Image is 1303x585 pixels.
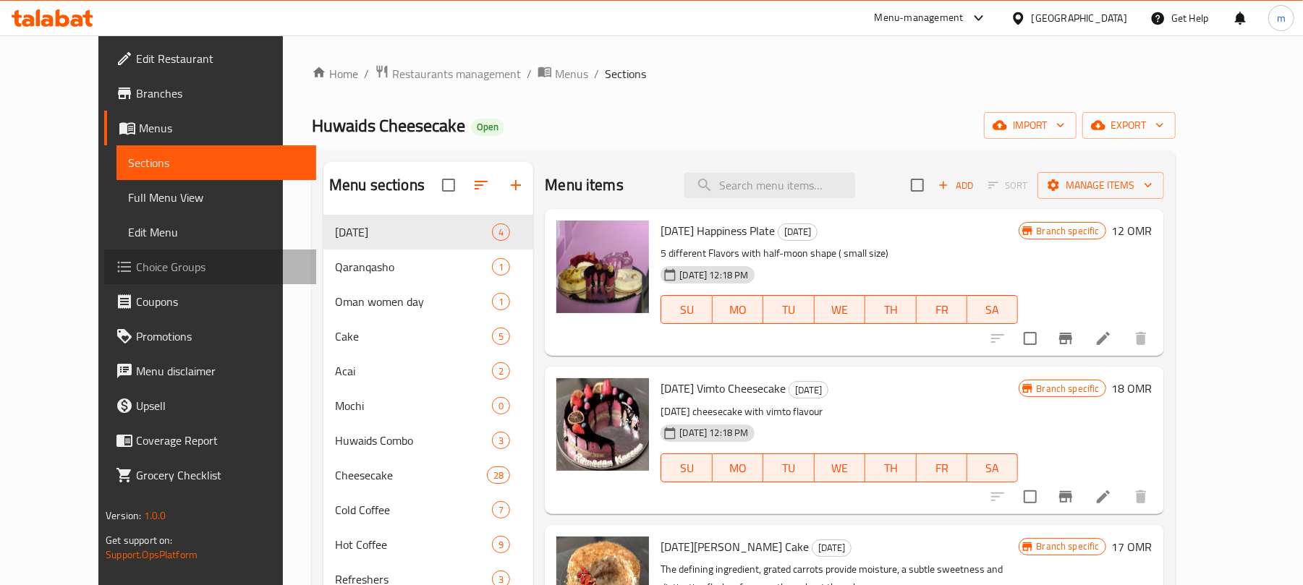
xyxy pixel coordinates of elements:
h2: Menu sections [329,174,425,196]
button: Add section [498,168,533,202]
a: Menu disclaimer [104,354,316,388]
a: Coverage Report [104,423,316,458]
span: 1 [493,260,509,274]
span: [DATE] [789,382,828,398]
div: items [492,258,510,276]
span: Upsell [136,397,305,414]
span: [DATE] Happiness Plate [661,220,775,242]
button: WE [815,453,865,482]
span: [DATE][PERSON_NAME] Cake [661,536,809,558]
button: FR [917,453,967,482]
span: Huwaids Combo [335,432,492,449]
button: Branch-specific-item [1048,321,1083,356]
span: SU [667,458,706,479]
button: delete [1124,321,1158,356]
button: import [984,112,1077,139]
a: Menus [104,111,316,145]
span: 4 [493,226,509,239]
span: MO [718,299,757,320]
div: ramadan [812,539,852,557]
span: 7 [493,503,509,517]
h6: 17 OMR [1112,537,1153,557]
span: Menus [555,65,588,82]
span: Coupons [136,293,305,310]
span: 0 [493,399,509,413]
a: Home [312,65,358,82]
span: FR [922,299,962,320]
div: items [487,466,510,484]
span: Branches [136,85,305,102]
span: [DATE] 12:18 PM [674,268,754,282]
span: import [996,116,1065,134]
img: Ramadan Vimto Cheesecake [556,378,649,471]
span: Acai [335,362,492,380]
li: / [364,65,369,82]
div: items [492,362,510,380]
span: Menus [139,119,305,137]
span: WE [820,458,860,479]
span: Huwaids Cheesecake [312,109,465,142]
span: 1.0.0 [144,506,166,525]
span: TH [871,299,910,320]
div: items [492,293,510,310]
div: items [492,536,510,553]
li: / [527,65,532,82]
a: Edit Restaurant [104,41,316,76]
span: Promotions [136,328,305,345]
span: SA [973,458,1012,479]
button: TH [865,453,916,482]
p: [DATE] cheesecake with vimto flavour [661,403,1018,421]
span: [DATE] Vimto Cheesecake [661,377,786,399]
span: Mochi [335,397,492,414]
span: Select section first [979,174,1037,197]
a: Grocery Checklist [104,458,316,492]
div: items [492,432,510,449]
button: TU [763,453,814,482]
h2: Menu items [545,174,624,196]
div: Oman women day [335,293,492,310]
span: export [1094,116,1164,134]
a: Upsell [104,388,316,423]
span: Menu disclaimer [136,362,305,380]
span: Grocery Checklist [136,466,305,484]
a: Full Menu View [116,180,316,215]
span: Edit Menu [128,223,305,241]
div: ramadan [789,381,828,398]
a: Coupons [104,284,316,319]
button: MO [713,295,763,324]
a: Sections [116,145,316,180]
span: [DATE] [778,223,817,240]
button: WE [815,295,865,324]
span: TH [871,458,910,479]
div: [DATE]4 [323,215,533,249]
a: Promotions [104,319,316,354]
div: ramadan [335,223,492,241]
div: Cake5 [323,319,533,354]
span: Version: [106,506,141,525]
div: Cold Coffee7 [323,492,533,527]
div: items [492,328,510,345]
img: Ramadan Happiness Plate [556,221,649,313]
a: Choice Groups [104,249,316,284]
span: FR [922,458,962,479]
div: items [492,501,510,518]
div: Hot Coffee [335,536,492,553]
span: Coverage Report [136,432,305,449]
span: [DATE] [812,539,851,556]
button: SA [967,453,1018,482]
span: Cake [335,328,492,345]
a: Branches [104,76,316,111]
span: Open [471,121,504,133]
span: Select section [902,170,933,200]
span: Branch specific [1031,224,1105,238]
button: export [1082,112,1176,139]
span: Sections [128,154,305,171]
div: items [492,397,510,414]
span: Select to update [1015,323,1045,354]
span: Select to update [1015,482,1045,512]
li: / [594,65,599,82]
a: Menus [538,64,588,83]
